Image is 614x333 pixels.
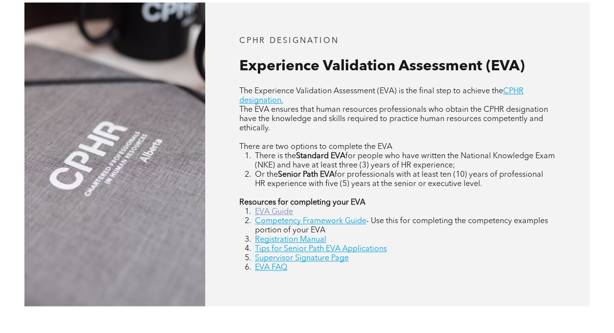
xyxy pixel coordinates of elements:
[296,152,345,160] strong: Standard EVA
[255,217,366,225] a: Competency Framework Guide
[255,171,278,179] span: Or the
[239,199,365,207] strong: Resources for completing your EVA
[239,87,503,95] span: The Experience Validation Assessment (EVA) is the final step to achieve the
[255,208,293,216] a: EVA Guide
[239,143,392,151] span: There are two options to complete the EVA
[239,87,524,104] a: CPHR designation.
[255,217,548,234] span: - Use this for completing the competency examples portion of your EVA
[255,171,543,188] span: for professionals with at least ten (10) years of professional HR experience with five (5) years ...
[278,171,335,179] strong: Senior Path EVA
[239,59,525,74] span: Experience Validation Assessment (EVA)
[239,106,548,132] span: The EVA ensures that human resources professionals who obtain the CPHR designation have the knowl...
[255,254,349,262] a: Supervisor Signature Page
[255,152,555,169] span: for people who have written the National Knowledge Exam (NKE) and have at least three (3) years o...
[255,245,387,253] a: Tips for Senior Path EVA Applications
[255,264,287,271] a: EVA FAQ
[255,236,326,244] a: Registration Manual
[239,37,339,45] span: CPHR DESIGNATION
[255,152,296,160] span: There is the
